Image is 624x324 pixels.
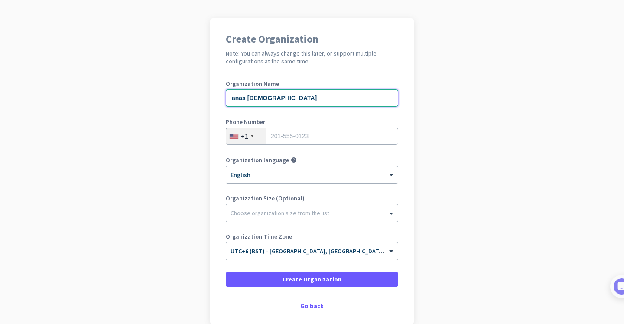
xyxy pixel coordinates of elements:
button: Create Organization [226,272,398,287]
div: Go back [226,303,398,309]
h2: Note: You can always change this later, or support multiple configurations at the same time [226,49,398,65]
label: Phone Number [226,119,398,125]
label: Organization Time Zone [226,233,398,239]
label: Organization language [226,157,289,163]
label: Organization Size (Optional) [226,195,398,201]
input: 201-555-0123 [226,128,398,145]
div: +1 [241,132,248,141]
label: Organization Name [226,81,398,87]
h1: Create Organization [226,34,398,44]
input: What is the name of your organization? [226,89,398,107]
span: Create Organization [283,275,341,284]
i: help [291,157,297,163]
